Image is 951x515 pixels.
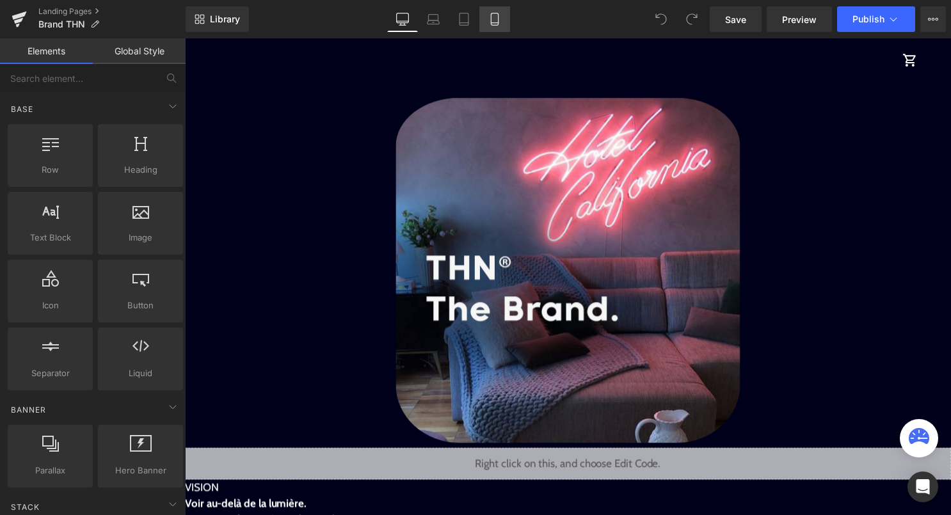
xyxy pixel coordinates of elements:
div: v 4.0.25 [36,20,63,31]
span: Button [102,299,179,312]
div: Domaine: [DOMAIN_NAME] [33,33,145,44]
img: tab_domain_overview_orange.svg [53,74,63,84]
span: Brand THN [38,19,85,29]
a: Preview [767,6,832,32]
a: Desktop [387,6,418,32]
span: Banner [10,404,47,416]
div: Open Intercom Messenger [907,471,938,502]
span: Preview [782,13,817,26]
span: Stack [10,501,41,513]
span: Heading [102,163,179,177]
a: Global Style [93,38,186,64]
span: Icon [12,299,89,312]
span: Liquid [102,367,179,380]
span: Library [210,13,240,25]
span: shopping_cart [725,15,740,30]
button: More [920,6,946,32]
a: Laptop [418,6,449,32]
a: New Library [186,6,249,32]
img: logo_orange.svg [20,20,31,31]
button: Undo [648,6,674,32]
img: tab_keywords_by_traffic_grey.svg [147,74,157,84]
span: Parallax [12,464,89,477]
button: Redo [679,6,705,32]
span: Image [102,231,179,244]
img: website_grey.svg [20,33,31,44]
div: Mots-clés [161,75,193,84]
span: Separator [12,367,89,380]
button: Publish [837,6,915,32]
a: Landing Pages [38,6,186,17]
span: Text Block [12,231,89,244]
span: Hero Banner [102,464,179,477]
a: Tablet [449,6,479,32]
a: Mobile [479,6,510,32]
div: Domaine [67,75,99,84]
span: Save [725,13,746,26]
span: Base [10,103,35,115]
span: Publish [852,14,884,24]
span: Row [12,163,89,177]
a: Panier [720,10,746,35]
